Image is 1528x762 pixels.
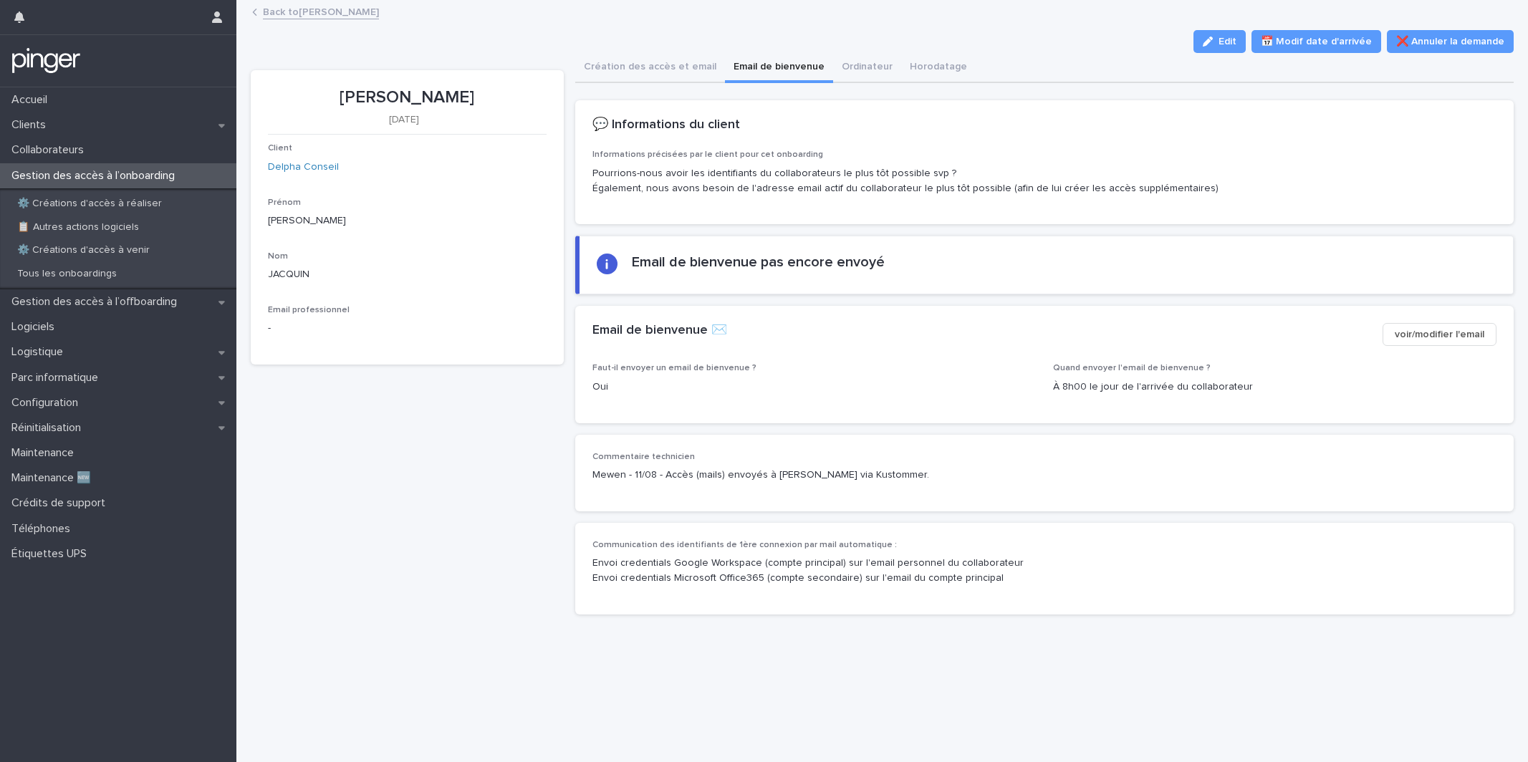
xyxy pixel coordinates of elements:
p: ⚙️ Créations d'accès à réaliser [6,198,173,210]
button: Edit [1193,30,1246,53]
p: Accueil [6,93,59,107]
button: 📅 Modif date d'arrivée [1251,30,1381,53]
p: Oui [592,380,1036,395]
h2: Email de bienvenue pas encore envoyé [632,254,885,271]
p: Logiciels [6,320,66,334]
p: Maintenance [6,446,85,460]
p: [DATE] [268,114,541,126]
span: Client [268,144,292,153]
p: Téléphones [6,522,82,536]
button: voir/modifier l'email [1383,323,1496,346]
a: Back to[PERSON_NAME] [263,3,379,19]
p: [PERSON_NAME] [268,213,547,228]
h2: Email de bienvenue ✉️ [592,323,727,339]
p: Crédits de support [6,496,117,510]
p: Maintenance 🆕 [6,471,102,485]
button: Création des accès et email [575,53,725,83]
p: ⚙️ Créations d'accès à venir [6,244,161,256]
button: Ordinateur [833,53,901,83]
p: Mewen - 11/08 - Accès (mails) envoyés à [PERSON_NAME] via Kustommer. [592,468,1496,483]
p: Clients [6,118,57,132]
p: Parc informatique [6,371,110,385]
p: Étiquettes UPS [6,547,98,561]
span: Commentaire technicien [592,453,695,461]
h2: 💬 Informations du client [592,117,740,133]
p: Gestion des accès à l’onboarding [6,169,186,183]
span: Informations précisées par le client pour cet onboarding [592,150,823,159]
p: Envoi credentials Google Workspace (compte principal) sur l'email personnel du collaborateur Envo... [592,556,1496,586]
p: Réinitialisation [6,421,92,435]
span: voir/modifier l'email [1395,327,1484,342]
p: Gestion des accès à l’offboarding [6,295,188,309]
p: [PERSON_NAME] [268,87,547,108]
button: Email de bienvenue [725,53,833,83]
img: mTgBEunGTSyRkCgitkcU [11,47,81,75]
span: ❌ Annuler la demande [1396,34,1504,49]
span: Quand envoyer l'email de bienvenue ? [1053,364,1211,372]
p: 📋 Autres actions logiciels [6,221,150,233]
p: - [268,321,271,336]
span: Edit [1219,37,1236,47]
a: Delpha Conseil [268,160,339,175]
p: À 8h00 le jour de l'arrivée du collaborateur [1053,380,1496,395]
p: Tous les onboardings [6,268,128,280]
span: Email professionnel [268,306,350,314]
p: Logistique [6,345,75,359]
span: Communication des identifiants de 1ère connexion par mail automatique : [592,541,897,549]
span: Nom [268,252,288,261]
button: ❌ Annuler la demande [1387,30,1514,53]
button: Horodatage [901,53,976,83]
p: Pourrions-nous avoir les identifiants du collaborateurs le plus tôt possible svp ? Également, nou... [592,166,1496,196]
span: Prénom [268,198,301,207]
span: Faut-il envoyer un email de bienvenue ? [592,364,756,372]
p: Collaborateurs [6,143,95,157]
p: JACQUIN [268,267,547,282]
p: Configuration [6,396,90,410]
span: 📅 Modif date d'arrivée [1261,34,1372,49]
